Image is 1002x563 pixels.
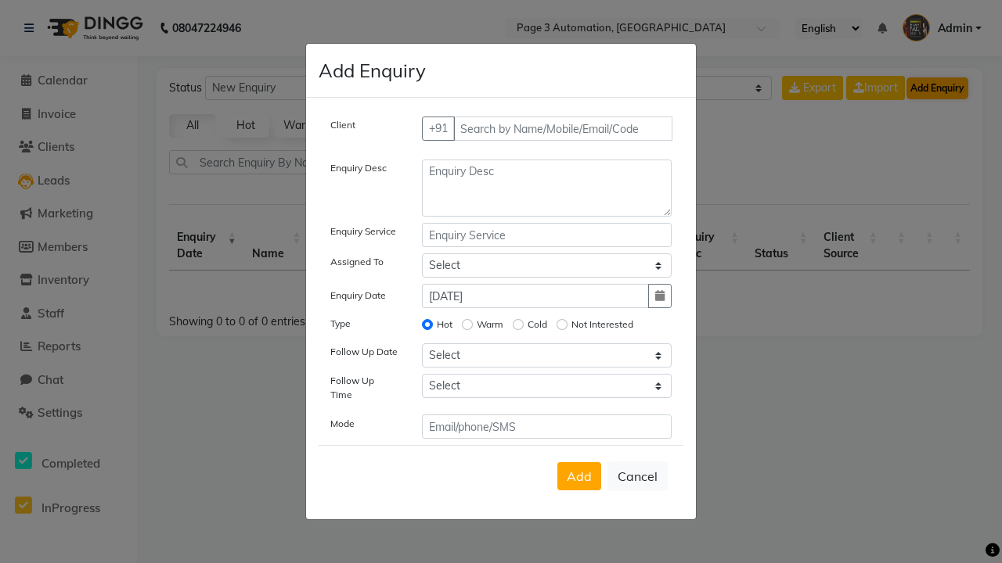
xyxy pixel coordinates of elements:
[330,255,384,269] label: Assigned To
[422,414,672,439] input: Email/phone/SMS
[330,289,386,303] label: Enquiry Date
[557,462,601,490] button: Add
[330,317,351,331] label: Type
[319,56,426,84] h4: Add Enquiry
[453,117,673,141] input: Search by Name/Mobile/Email/Code
[607,461,668,491] button: Cancel
[330,161,387,175] label: Enquiry Desc
[422,223,672,247] input: Enquiry Service
[330,224,396,238] label: Enquiry Service
[528,317,547,332] label: Cold
[571,317,633,332] label: Not Interested
[330,374,398,402] label: Follow Up Time
[477,317,503,332] label: Warm
[330,417,355,431] label: Mode
[330,345,398,359] label: Follow Up Date
[437,317,452,332] label: Hot
[422,117,455,141] button: +91
[330,118,355,132] label: Client
[567,468,592,484] span: Add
